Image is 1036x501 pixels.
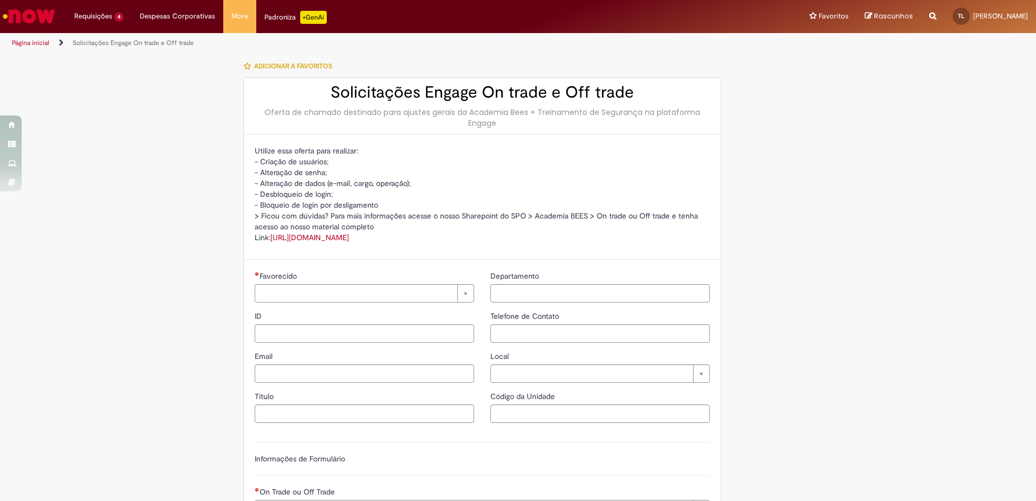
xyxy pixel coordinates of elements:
[264,11,327,24] div: Padroniza
[114,12,124,22] span: 4
[865,11,913,22] a: Rascunhos
[243,55,338,78] button: Adicionar a Favoritos
[490,404,710,423] input: Código da Unidade
[254,62,332,70] span: Adicionar a Favoritos
[8,33,683,53] ul: Trilhas de página
[255,391,276,401] span: Título
[490,271,541,281] span: Departamento
[490,391,557,401] span: Código da Unidade
[255,364,474,383] input: Email
[255,284,474,303] a: Limpar campo Favorecido
[255,404,474,423] input: Título
[73,38,194,47] a: Solicitações Engage On trade e Off trade
[874,11,913,21] span: Rascunhos
[255,454,345,464] label: Informações de Formulário
[255,272,260,276] span: Necessários
[12,38,49,47] a: Página inicial
[958,12,964,20] span: TL
[300,11,327,24] p: +GenAi
[255,351,275,361] span: Email
[1,5,57,27] img: ServiceNow
[973,11,1028,21] span: [PERSON_NAME]
[270,233,349,242] a: [URL][DOMAIN_NAME]
[490,284,710,303] input: Departamento
[490,311,561,321] span: Telefone de Contato
[490,364,710,383] a: Limpar campo Local
[819,11,849,22] span: Favoritos
[260,271,299,281] span: Necessários - Favorecido
[260,487,337,497] span: On Trade ou Off Trade
[140,11,215,22] span: Despesas Corporativas
[255,145,710,243] p: Utilize essa oferta para realizar: - Criação de usuários; - Alteração de senha; - Alteração de da...
[255,324,474,343] input: ID
[74,11,112,22] span: Requisições
[231,11,248,22] span: More
[255,487,260,492] span: Necessários
[490,351,511,361] span: Local
[255,311,264,321] span: ID
[490,324,710,343] input: Telefone de Contato
[255,107,710,129] div: Oferta de chamado destinado para ajustes gerais da Academia Bees + Treinamento de Segurança na pl...
[255,83,710,101] h2: Solicitações Engage On trade e Off trade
